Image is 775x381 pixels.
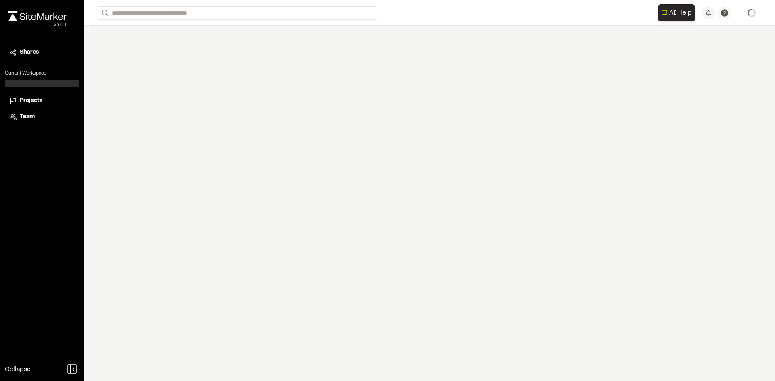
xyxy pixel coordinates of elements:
[10,112,74,121] a: Team
[8,21,67,29] div: Oh geez...please don't...
[5,364,31,374] span: Collapse
[20,48,39,57] span: Shares
[669,8,692,18] span: AI Help
[8,11,67,21] img: rebrand.png
[5,70,79,77] p: Current Workspace
[658,4,699,21] div: Open AI Assistant
[20,96,42,105] span: Projects
[20,112,35,121] span: Team
[10,96,74,105] a: Projects
[97,6,111,20] button: Search
[10,48,74,57] a: Shares
[658,4,695,21] button: Open AI Assistant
